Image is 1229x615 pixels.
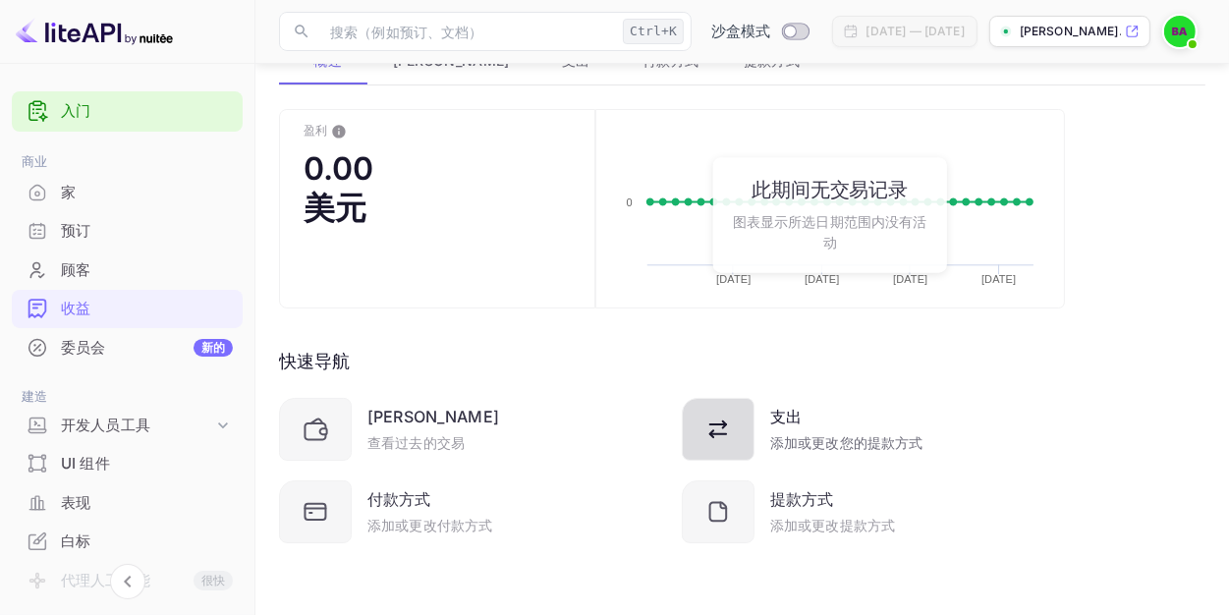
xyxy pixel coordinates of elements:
[323,116,355,147] button: 这是确认的佣金金额，将在下次预定存款时支付给您
[770,489,834,509] font: 提款方式
[393,52,510,69] font: [PERSON_NAME]
[711,22,771,40] font: 沙盒模式
[61,100,233,123] a: 入门
[12,174,243,212] div: 家
[12,174,243,210] a: 家
[12,290,243,326] a: 收益
[304,123,328,138] font: 盈利
[12,212,243,251] div: 预订
[12,523,243,561] div: 白标
[201,340,225,355] font: 新的
[12,329,243,365] a: 委员会新的
[806,274,840,286] text: [DATE]
[61,454,110,473] font: UI 组件
[12,290,243,328] div: 收益
[61,338,105,357] font: 委员会
[318,12,615,51] input: 搜索（例如预订、文档）
[304,149,373,227] font: 0.00 美元
[12,252,243,290] div: 顾客
[12,445,243,483] div: UI 组件
[703,21,816,43] div: 切换到生产模式
[1020,24,1152,38] font: [PERSON_NAME].nui...
[61,531,90,550] font: 白标
[16,16,173,47] img: LiteAPI 徽标
[61,493,90,512] font: 表现
[22,388,48,404] font: 建造
[61,260,90,279] font: 顾客
[1164,16,1196,47] img: 巴里·艾尔顿
[12,484,243,521] a: 表现
[12,484,243,523] div: 表现
[12,91,243,132] div: 入门
[630,24,677,38] font: Ctrl+K
[894,274,928,286] text: [DATE]
[626,196,632,208] text: 0
[752,178,908,201] font: 此期间无交易记录
[22,153,48,169] font: 商业
[61,416,150,434] font: 开发人员工具
[12,409,243,443] div: 开发人员工具
[61,221,90,240] font: 预订
[770,434,923,451] font: 添加或更改您的提款方式
[12,252,243,288] a: 顾客
[770,407,802,426] font: 支出
[279,109,595,308] button: 盈利这是确认的佣金金额，将在下次预定存款时支付给您0.00 美元
[12,329,243,367] div: 委员会新的
[716,274,751,286] text: [DATE]
[367,434,465,451] font: 查看过去的交易
[12,212,243,249] a: 预订
[982,274,1017,286] text: [DATE]
[866,24,965,38] font: [DATE] — [DATE]
[562,52,590,69] font: 支出
[61,299,90,317] font: 收益
[770,517,895,533] font: 添加或更改提款方式
[110,564,145,599] button: 折叠导航
[12,523,243,559] a: 白标
[642,52,698,69] font: 付款方式
[744,52,800,69] font: 提款方式
[367,517,492,533] font: 添加或更改付款方式
[61,101,90,120] font: 入门
[313,52,342,69] font: 概述
[279,351,351,371] font: 快速导航
[12,445,243,481] a: UI 组件
[367,407,499,426] font: [PERSON_NAME]
[61,183,76,201] font: 家
[733,213,927,251] font: 图表显示所选日期范围内没有活动
[367,489,431,509] font: 付款方式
